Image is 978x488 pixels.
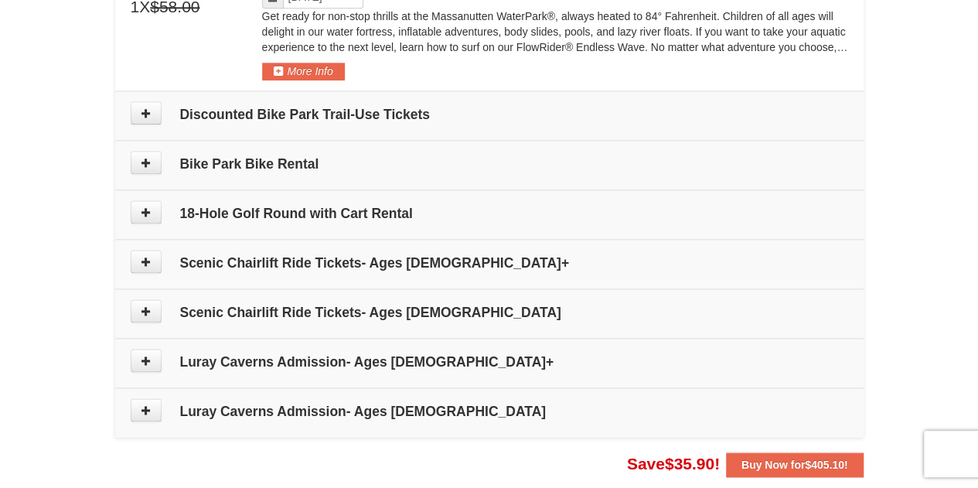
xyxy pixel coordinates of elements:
[131,156,848,172] h4: Bike Park Bike Rental
[741,459,848,471] strong: Buy Now for !
[131,255,848,271] h4: Scenic Chairlift Ride Tickets- Ages [DEMOGRAPHIC_DATA]+
[665,455,714,473] span: $35.90
[627,455,720,473] span: Save !
[131,404,848,419] h4: Luray Caverns Admission- Ages [DEMOGRAPHIC_DATA]
[131,305,848,320] h4: Scenic Chairlift Ride Tickets- Ages [DEMOGRAPHIC_DATA]
[726,452,864,477] button: Buy Now for$405.10!
[131,206,848,221] h4: 18-Hole Golf Round with Cart Rental
[262,63,345,80] button: More Info
[131,354,848,370] h4: Luray Caverns Admission- Ages [DEMOGRAPHIC_DATA]+
[262,9,848,55] p: Get ready for non-stop thrills at the Massanutten WaterPark®, always heated to 84° Fahrenheit. Ch...
[805,459,844,471] span: $405.10
[131,107,848,122] h4: Discounted Bike Park Trail-Use Tickets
